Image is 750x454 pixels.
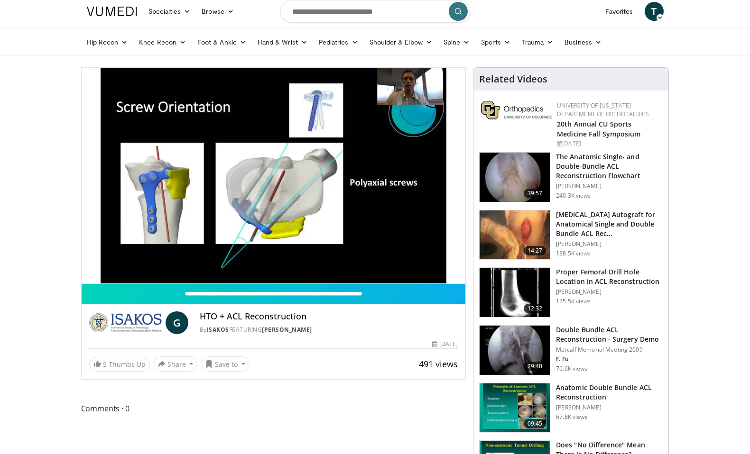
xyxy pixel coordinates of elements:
img: 38685_0000_3.png.150x105_q85_crop-smart_upscale.jpg [480,383,550,433]
a: Pediatrics [313,33,364,52]
img: Title_01_100001165_3.jpg.150x105_q85_crop-smart_upscale.jpg [480,268,550,317]
p: F. Fu [556,355,663,363]
img: ffu_3.png.150x105_q85_crop-smart_upscale.jpg [480,326,550,375]
img: 355603a8-37da-49b6-856f-e00d7e9307d3.png.150x105_q85_autocrop_double_scale_upscale_version-0.2.png [481,101,552,119]
a: Shoulder & Elbow [364,33,438,52]
h3: [MEDICAL_DATA] Autograft for Anatomical Single and Double Bundle ACL Rec… [556,210,663,238]
a: Spine [438,33,475,52]
p: 67.8K views [556,413,587,421]
div: [DATE] [432,340,458,348]
p: [PERSON_NAME] [556,240,663,248]
p: 138.5K views [556,250,591,257]
a: Foot & Ankle [192,33,252,52]
a: 39:57 The Anatomic Single- and Double-Bundle ACL Reconstruction Flowchart [PERSON_NAME] 240.3K views [479,152,663,202]
p: [PERSON_NAME] [556,404,663,411]
span: Comments 0 [81,402,466,415]
a: Business [559,33,607,52]
h3: Proper Femoral Drill Hole Location in ACL Reconstruction [556,267,663,286]
a: Hand & Wrist [252,33,313,52]
p: 125.5K views [556,298,591,305]
a: 5 Thumbs Up [89,357,150,372]
a: 20th Annual CU Sports Medicine Fall Symposium [557,119,640,138]
p: 76.6K views [556,365,587,372]
a: T [645,2,664,21]
a: G [166,311,188,334]
a: University of [US_STATE] Department of Orthopaedics [557,101,649,118]
img: 281064_0003_1.png.150x105_q85_crop-smart_upscale.jpg [480,210,550,260]
a: 29:40 Double Bundle ACL Reconstruction - Surgery Demo Metcalf Memorial Meeting 2009 F. Fu 76.6K v... [479,325,663,375]
h4: Related Videos [479,73,547,85]
button: Save to [201,356,250,372]
p: [PERSON_NAME] [556,288,663,296]
div: By FEATURING [200,326,458,334]
span: 39:57 [524,189,546,198]
video-js: Video Player [82,68,466,284]
a: Specialties [143,2,196,21]
p: [PERSON_NAME] [556,182,663,190]
span: 09:45 [524,419,546,428]
h4: HTO + ACL Reconstruction [200,311,458,322]
h3: Double Bundle ACL Reconstruction - Surgery Demo [556,325,663,344]
span: 12:32 [524,304,546,313]
span: 491 views [419,358,458,370]
a: [PERSON_NAME] [262,326,312,334]
h3: The Anatomic Single- and Double-Bundle ACL Reconstruction Flowchart [556,152,663,181]
a: 09:45 Anatomic Double Bundle ACL Reconstruction [PERSON_NAME] 67.8K views [479,383,663,433]
img: VuMedi Logo [87,7,137,16]
a: Trauma [516,33,559,52]
p: 240.3K views [556,192,591,200]
p: Metcalf Memorial Meeting 2009 [556,346,663,354]
h3: Anatomic Double Bundle ACL Reconstruction [556,383,663,402]
a: Sports [475,33,516,52]
a: Favorites [600,2,639,21]
img: Fu_0_3.png.150x105_q85_crop-smart_upscale.jpg [480,153,550,202]
a: Hip Recon [81,33,134,52]
a: 14:27 [MEDICAL_DATA] Autograft for Anatomical Single and Double Bundle ACL Rec… [PERSON_NAME] 138... [479,210,663,260]
span: 29:40 [524,362,546,371]
div: [DATE] [557,139,661,148]
img: ISAKOS [89,311,162,334]
a: 12:32 Proper Femoral Drill Hole Location in ACL Reconstruction [PERSON_NAME] 125.5K views [479,267,663,318]
a: ISAKOS [207,326,229,334]
span: 5 [103,360,107,369]
button: Share [154,356,198,372]
span: 14:27 [524,246,546,255]
a: Knee Recon [133,33,192,52]
a: Browse [196,2,240,21]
